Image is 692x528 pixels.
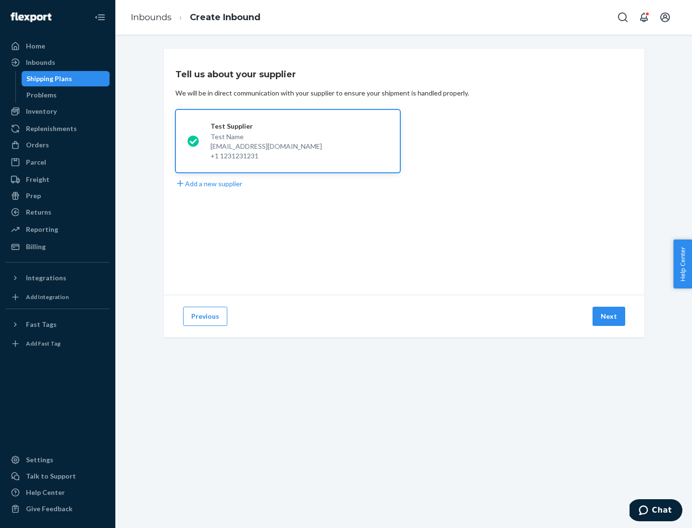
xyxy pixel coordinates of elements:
[6,104,110,119] a: Inventory
[26,455,53,465] div: Settings
[26,157,46,167] div: Parcel
[175,179,242,189] button: Add a new supplier
[6,452,110,468] a: Settings
[26,207,51,217] div: Returns
[26,225,58,234] div: Reporting
[6,485,110,500] a: Help Center
[6,121,110,136] a: Replenishments
[630,499,682,523] iframe: Opens a widget where you can chat to one of our agents
[6,172,110,187] a: Freight
[6,222,110,237] a: Reporting
[6,188,110,204] a: Prep
[6,501,110,516] button: Give Feedback
[26,242,46,252] div: Billing
[6,155,110,170] a: Parcel
[11,12,51,22] img: Flexport logo
[26,471,76,481] div: Talk to Support
[6,289,110,305] a: Add Integration
[26,58,55,67] div: Inbounds
[26,339,61,348] div: Add Fast Tag
[26,504,73,514] div: Give Feedback
[26,41,45,51] div: Home
[190,12,260,23] a: Create Inbound
[183,307,227,326] button: Previous
[26,107,57,116] div: Inventory
[175,88,469,98] div: We will be in direct communication with your supplier to ensure your shipment is handled properly.
[613,8,632,27] button: Open Search Box
[26,90,57,100] div: Problems
[22,71,110,86] a: Shipping Plans
[26,191,41,201] div: Prep
[26,488,65,497] div: Help Center
[6,38,110,54] a: Home
[634,8,654,27] button: Open notifications
[6,239,110,254] a: Billing
[131,12,172,23] a: Inbounds
[655,8,675,27] button: Open account menu
[6,317,110,332] button: Fast Tags
[593,307,625,326] button: Next
[26,293,69,301] div: Add Integration
[123,3,268,32] ol: breadcrumbs
[6,55,110,70] a: Inbounds
[26,124,77,133] div: Replenishments
[26,140,49,150] div: Orders
[175,68,296,81] h3: Tell us about your supplier
[90,8,110,27] button: Close Navigation
[26,74,72,84] div: Shipping Plans
[6,336,110,351] a: Add Fast Tag
[22,87,110,103] a: Problems
[6,204,110,220] a: Returns
[26,273,66,283] div: Integrations
[26,320,57,329] div: Fast Tags
[6,270,110,286] button: Integrations
[26,175,49,184] div: Freight
[673,240,692,288] button: Help Center
[6,137,110,153] a: Orders
[6,468,110,484] button: Talk to Support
